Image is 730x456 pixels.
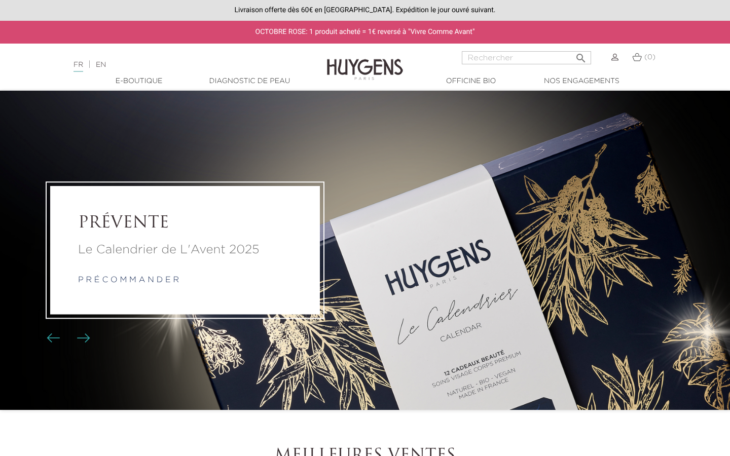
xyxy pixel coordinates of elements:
a: Diagnostic de peau [199,76,300,87]
img: Huygens [327,43,403,82]
a: Officine Bio [420,76,522,87]
a: EN [96,61,106,68]
a: Nos engagements [531,76,632,87]
i:  [575,49,587,61]
a: Le Calendrier de L'Avent 2025 [78,241,292,259]
a: p r é c o m m a n d e r [78,277,179,285]
div: Boutons du carrousel [51,331,84,346]
button:  [572,48,590,62]
a: FR [74,61,83,72]
span: (0) [644,54,655,61]
input: Rechercher [462,51,591,64]
a: PRÉVENTE [78,214,292,233]
div: | [68,59,297,71]
a: E-Boutique [88,76,190,87]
